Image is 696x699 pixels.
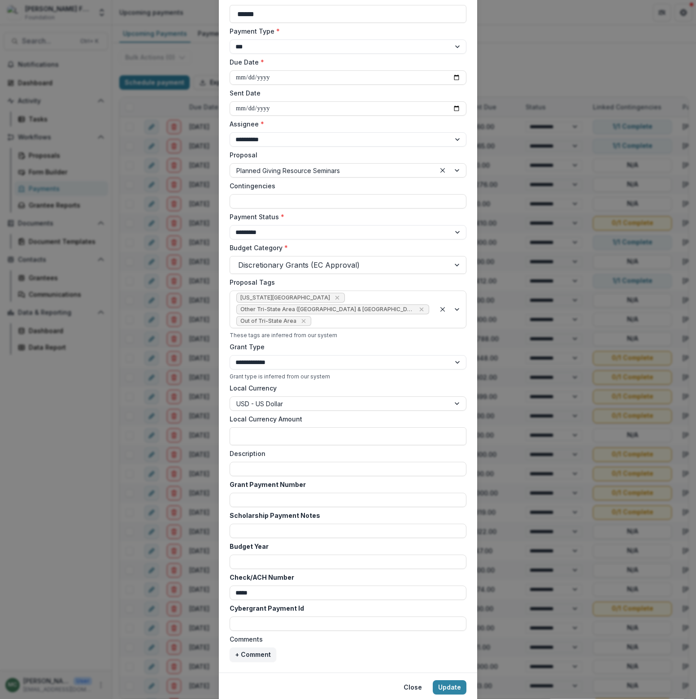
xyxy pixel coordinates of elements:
[230,603,461,613] label: Cybergrant Payment Id
[230,373,466,380] div: Grant type is inferred from our system
[333,293,342,302] div: Remove New York State
[230,57,461,67] label: Due Date
[240,295,330,301] span: [US_STATE][GEOGRAPHIC_DATA]
[240,306,415,313] span: Other Tri-State Area ([GEOGRAPHIC_DATA] & [GEOGRAPHIC_DATA])
[299,317,308,326] div: Remove Out of Tri-State Area
[230,278,461,287] label: Proposal Tags
[230,383,277,393] label: Local Currency
[230,342,461,352] label: Grant Type
[230,634,461,644] label: Comments
[230,414,461,424] label: Local Currency Amount
[230,511,461,520] label: Scholarship Payment Notes
[230,332,466,339] div: These tags are inferred from our system
[230,243,461,252] label: Budget Category
[230,26,461,36] label: Payment Type
[230,212,461,221] label: Payment Status
[230,119,461,129] label: Assignee
[230,542,461,551] label: Budget Year
[230,88,461,98] label: Sent Date
[230,647,276,662] button: + Comment
[437,165,448,176] div: Clear selected options
[418,305,426,314] div: Remove Other Tri-State Area (CT & NJ)
[433,680,466,695] button: Update
[437,304,448,315] div: Clear selected options
[230,449,461,458] label: Description
[230,573,461,582] label: Check/ACH Number
[230,480,461,489] label: Grant Payment Number
[230,181,461,191] label: Contingencies
[240,318,296,324] span: Out of Tri-State Area
[230,150,461,160] label: Proposal
[398,680,427,695] button: Close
